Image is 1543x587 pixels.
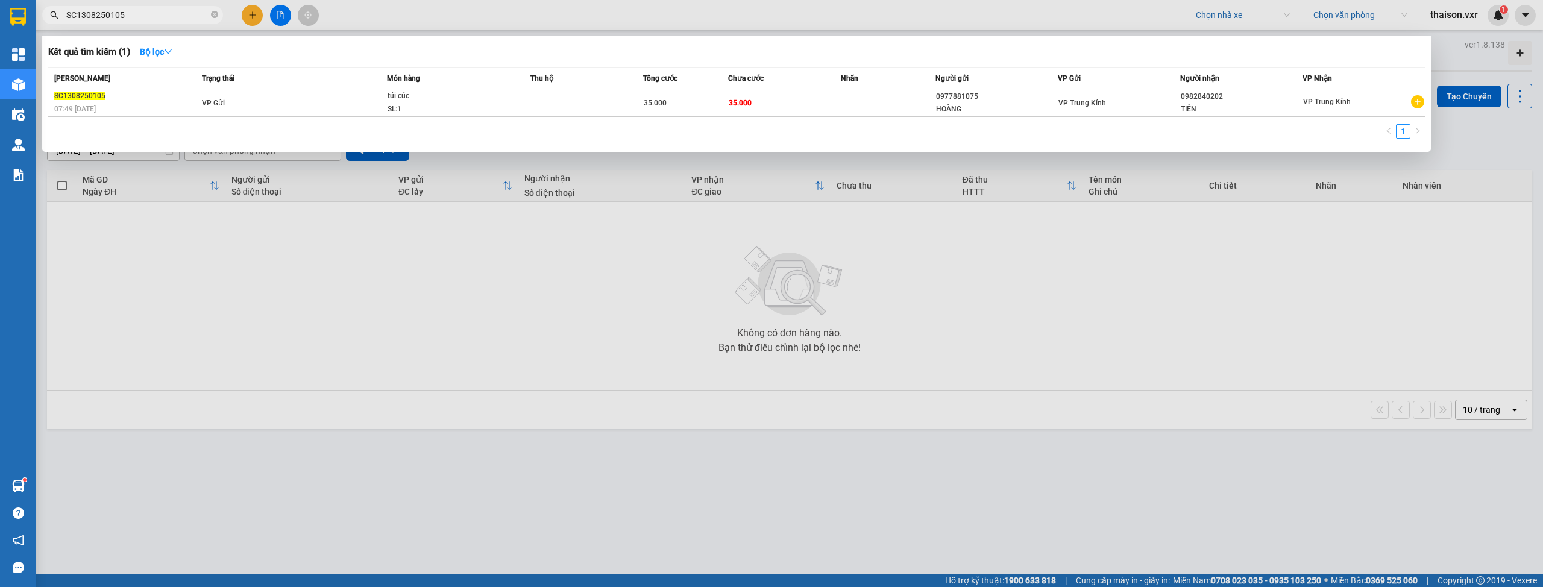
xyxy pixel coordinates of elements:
button: left [1381,124,1396,139]
img: warehouse-icon [12,139,25,151]
img: dashboard-icon [12,48,25,61]
span: VP Trung Kính [1303,98,1351,106]
input: Tìm tên, số ĐT hoặc mã đơn [66,8,209,22]
span: Nhãn [841,74,858,83]
span: VP Trung Kính [1058,99,1106,107]
span: close-circle [211,11,218,18]
span: Thu hộ [530,74,553,83]
span: question-circle [13,507,24,519]
sup: 1 [23,478,27,482]
span: SC1308250105 [54,92,105,100]
span: Trạng thái [202,74,234,83]
span: VP Nhận [1303,74,1332,83]
strong: Bộ lọc [140,47,172,57]
li: Next Page [1410,124,1425,139]
span: Tổng cước [643,74,677,83]
a: 1 [1397,125,1410,138]
div: túi cúc [388,90,478,103]
span: close-circle [211,10,218,21]
span: VP Gửi [1058,74,1081,83]
span: Người gửi [935,74,969,83]
span: down [164,48,172,56]
span: Chưa cước [728,74,764,83]
div: SL: 1 [388,103,478,116]
button: right [1410,124,1425,139]
img: warehouse-icon [12,480,25,492]
div: TIẾN [1181,103,1302,116]
div: HOÀNG [936,103,1057,116]
img: logo-vxr [10,8,26,26]
span: Người nhận [1180,74,1219,83]
span: Món hàng [387,74,420,83]
span: 07:49 [DATE] [54,105,96,113]
span: message [13,562,24,573]
img: warehouse-icon [12,78,25,91]
div: 0977881075 [936,90,1057,103]
span: left [1385,127,1392,134]
span: notification [13,535,24,546]
img: warehouse-icon [12,108,25,121]
li: 1 [1396,124,1410,139]
div: 0982840202 [1181,90,1302,103]
span: 35.000 [644,99,667,107]
span: VP Gửi [202,99,225,107]
span: right [1414,127,1421,134]
span: 35.000 [729,99,752,107]
h3: Kết quả tìm kiếm ( 1 ) [48,46,130,58]
span: [PERSON_NAME] [54,74,110,83]
img: solution-icon [12,169,25,181]
span: search [50,11,58,19]
button: Bộ lọcdown [130,42,182,61]
span: plus-circle [1411,95,1424,108]
li: Previous Page [1381,124,1396,139]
